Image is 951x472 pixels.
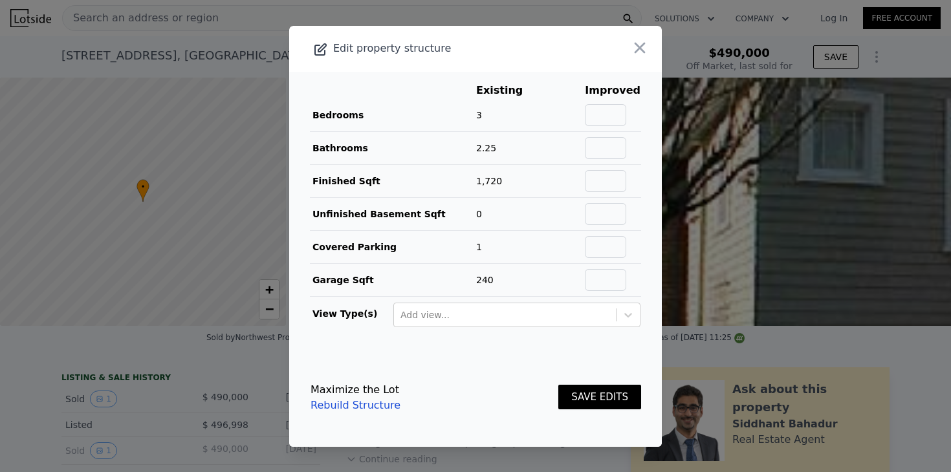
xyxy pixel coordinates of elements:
th: Existing [475,82,543,99]
a: Rebuild Structure [311,398,400,413]
span: 3 [476,110,482,120]
td: Unfinished Basement Sqft [310,197,475,230]
th: Improved [584,82,641,99]
div: Edit property structure [289,39,587,58]
td: View Type(s) [310,297,393,328]
span: 2.25 [476,143,496,153]
td: Bathrooms [310,131,475,164]
td: Garage Sqft [310,263,475,296]
span: 1 [476,242,482,252]
span: 0 [476,209,482,219]
td: Covered Parking [310,230,475,263]
span: 1,720 [476,176,502,186]
span: 240 [476,275,494,285]
button: SAVE EDITS [558,385,641,410]
td: Bedrooms [310,99,475,132]
td: Finished Sqft [310,164,475,197]
div: Maximize the Lot [311,382,400,398]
